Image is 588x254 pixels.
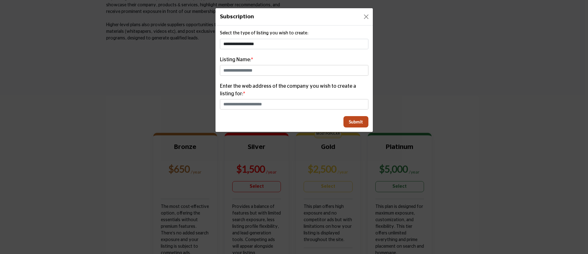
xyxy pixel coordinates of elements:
[362,12,371,21] button: Close
[220,82,368,97] label: Enter the web address of the company you wish to create a listing for:
[220,56,253,63] label: Listing Name:
[343,116,368,127] button: Submit
[349,119,363,125] span: Submit
[220,30,308,37] label: Select the type of listing you wish to create:
[220,13,254,21] h1: Subscription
